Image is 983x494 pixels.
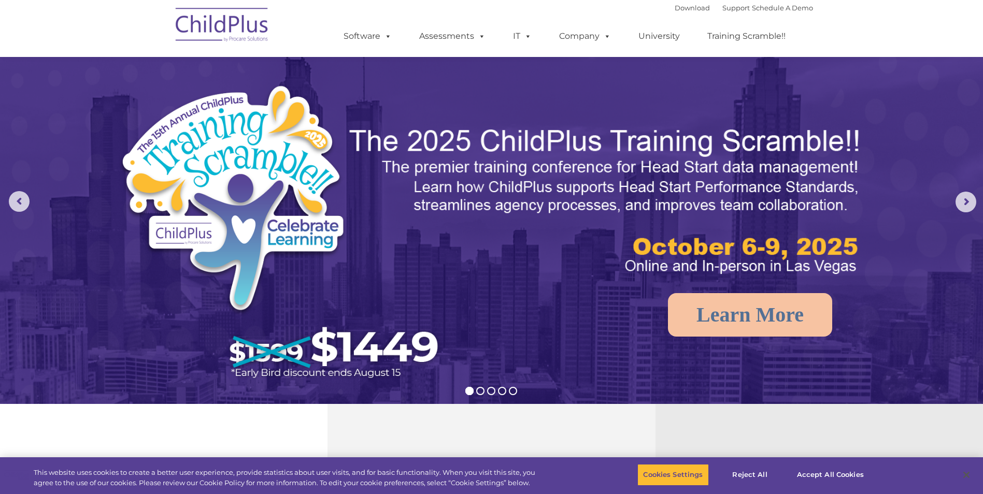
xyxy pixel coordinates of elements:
[628,26,690,47] a: University
[791,464,870,486] button: Accept All Cookies
[722,4,750,12] a: Support
[549,26,621,47] a: Company
[697,26,796,47] a: Training Scramble!!
[752,4,813,12] a: Schedule A Demo
[675,4,813,12] font: |
[170,1,274,52] img: ChildPlus by Procare Solutions
[34,468,540,488] div: This website uses cookies to create a better user experience, provide statistics about user visit...
[955,463,978,486] button: Close
[409,26,496,47] a: Assessments
[668,293,832,337] a: Learn More
[675,4,710,12] a: Download
[718,464,782,486] button: Reject All
[503,26,542,47] a: IT
[637,464,708,486] button: Cookies Settings
[333,26,402,47] a: Software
